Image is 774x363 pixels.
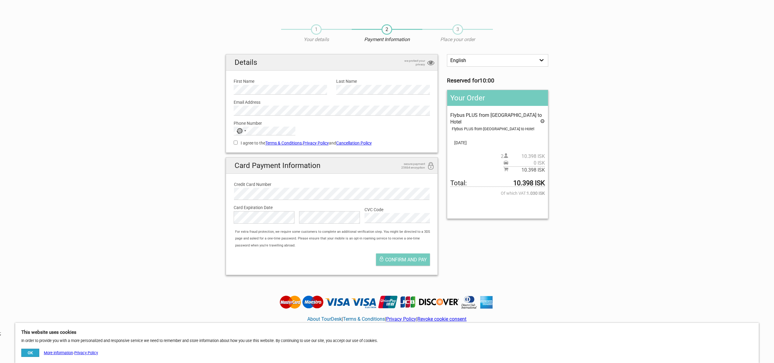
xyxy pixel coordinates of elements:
span: Subtotal [504,166,545,173]
span: 3 [452,24,463,35]
i: 256bit encryption [427,162,434,170]
label: Phone Number [234,120,430,127]
div: Flybus PLUS from [GEOGRAPHIC_DATA] to Hotel [452,126,545,132]
a: Cancellation Policy [336,141,372,145]
a: Privacy Policy [303,141,329,145]
h2: Details [226,54,438,71]
span: Flybus PLUS from [GEOGRAPHIC_DATA] to Hotel [450,112,542,125]
span: 10.398 ISK [508,167,545,173]
span: Total to be paid [450,180,545,187]
a: About TourDesk [307,316,342,322]
span: 10.398 ISK [508,153,545,160]
a: Terms & Conditions [343,316,385,322]
a: Terms & Conditions [265,141,302,145]
div: In order to provide you with a more personalized and responsive service we need to remember and s... [15,323,759,363]
label: Last Name [336,78,430,85]
span: 2 person(s) [501,153,545,160]
p: Place your order [422,36,493,43]
h3: Reserved for [447,77,548,84]
span: [DATE] [450,139,545,146]
span: secure payment 256bit encryption [395,162,425,169]
i: privacy protection [427,59,434,67]
strong: 10.398 ISK [513,180,545,187]
button: Selected country [234,127,249,135]
button: OK [21,349,39,357]
h2: Your Order [447,90,548,106]
span: 2 [382,24,392,35]
label: Card Expiration Date [234,204,430,211]
div: | | | [278,309,496,330]
span: we protect your privacy [395,59,425,66]
h2: Card Payment Information [226,158,438,174]
strong: 10:00 [479,77,494,84]
label: I agree to the , and [234,140,430,146]
div: For extra fraud protection, we require some customers to complete an additional verification step... [232,229,438,249]
img: Tourdesk accepts [278,295,496,309]
strong: 1.030 ISK [527,190,545,197]
button: Confirm and pay [376,253,430,266]
a: Privacy Policy [74,351,98,355]
p: Payment Information [352,36,422,43]
h5: This website uses cookies [21,329,753,336]
a: Privacy Policy [386,316,416,322]
span: Of which VAT: [450,190,545,197]
span: 0 ISK [508,160,545,166]
label: CVC Code [364,206,430,213]
div: - [21,349,98,357]
a: More information [44,351,73,355]
label: First Name [234,78,327,85]
p: Your details [281,36,352,43]
a: Revoke cookie consent [417,316,466,322]
span: Pickup price [504,160,545,166]
span: Confirm and pay [385,257,427,263]
span: 1 [311,24,322,35]
label: Email Address [234,99,430,106]
label: Credit Card Number [234,181,430,188]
